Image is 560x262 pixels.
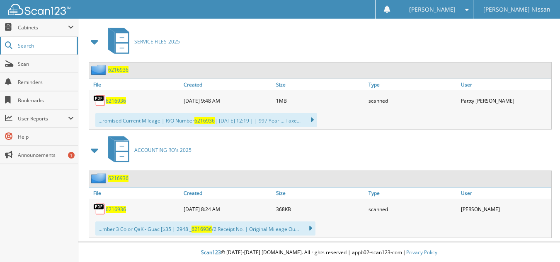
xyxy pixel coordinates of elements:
[409,7,456,12] span: [PERSON_NAME]
[103,134,192,166] a: ACCOUNTING RO's 2025
[91,173,108,183] img: folder2.png
[483,7,550,12] span: [PERSON_NAME] Nissan
[194,117,215,124] span: 6216936
[182,92,274,109] div: [DATE] 9:48 AM
[93,94,106,107] img: PDF.png
[103,25,180,58] a: SERVICE FILES-2025
[182,187,274,199] a: Created
[366,92,459,109] div: scanned
[274,187,366,199] a: Size
[459,187,551,199] a: User
[18,97,74,104] span: Bookmarks
[459,92,551,109] div: Pattty [PERSON_NAME]
[366,79,459,90] a: Type
[18,60,74,67] span: Scan
[406,249,437,256] a: Privacy Policy
[95,221,315,236] div: ...mber 3 Color QaK - Guac [$35 | 2948 _ /2 Receipt No. | Original Mileage Ou...
[18,24,68,31] span: Cabinets
[89,187,182,199] a: File
[91,65,108,75] img: folder2.png
[192,226,212,233] span: 6216936
[18,133,74,140] span: Help
[366,187,459,199] a: Type
[182,79,274,90] a: Created
[459,79,551,90] a: User
[201,249,221,256] span: Scan123
[95,113,317,127] div: ...romised Current Mileage | R/O Number | [DATE] 12:19 | | 997 Year ... Taxe...
[106,206,126,213] a: 6216936
[366,201,459,217] div: scanned
[68,152,75,159] div: 1
[274,92,366,109] div: 1MB
[18,115,68,122] span: User Reports
[18,151,74,159] span: Announcements
[108,66,128,73] a: 6216936
[106,97,126,104] a: 6216936
[93,203,106,215] img: PDF.png
[134,147,192,154] span: ACCOUNTING RO's 2025
[274,201,366,217] div: 368KB
[274,79,366,90] a: Size
[108,175,128,182] a: 6216936
[8,4,70,15] img: scan123-logo-white.svg
[182,201,274,217] div: [DATE] 8:24 AM
[18,42,73,49] span: Search
[459,201,551,217] div: [PERSON_NAME]
[89,79,182,90] a: File
[134,38,180,45] span: SERVICE FILES-2025
[18,79,74,86] span: Reminders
